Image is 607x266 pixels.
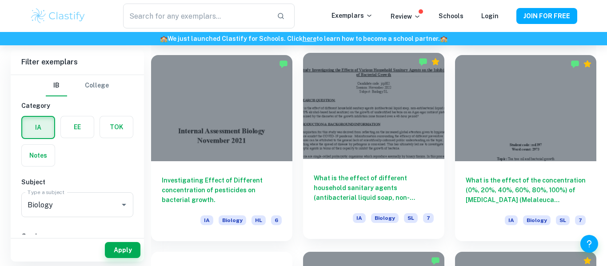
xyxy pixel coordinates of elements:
[455,55,596,241] a: What is the effect of the concentration (0%, 20%, 40%, 60%, 80%, 100%) of [MEDICAL_DATA] (Melaleu...
[160,35,168,42] span: 🏫
[431,256,440,265] img: Marked
[2,34,605,44] h6: We just launched Clastify for Schools. Click to learn how to become a school partner.
[481,12,499,20] a: Login
[279,60,288,68] img: Marked
[371,213,399,223] span: Biology
[28,188,64,196] label: Type a subject
[21,231,133,241] h6: Grade
[516,8,577,24] button: JOIN FOR FREE
[439,12,463,20] a: Schools
[85,75,109,96] button: College
[200,215,213,225] span: IA
[466,175,586,205] h6: What is the effect of the concentration (0%, 20%, 40%, 60%, 80%, 100%) of [MEDICAL_DATA] (Melaleu...
[571,60,579,68] img: Marked
[404,213,418,223] span: SL
[505,215,518,225] span: IA
[391,12,421,21] p: Review
[21,177,133,187] h6: Subject
[11,50,144,75] h6: Filter exemplars
[105,242,140,258] button: Apply
[583,256,592,265] div: Premium
[151,55,292,241] a: Investigating Effect of Different concentration of pesticides on bacterial growth.IABiologyHL6
[219,215,246,225] span: Biology
[30,7,86,25] img: Clastify logo
[252,215,266,225] span: HL
[303,35,316,42] a: here
[100,116,133,138] button: TOK
[61,116,94,138] button: EE
[162,175,282,205] h6: Investigating Effect of Different concentration of pesticides on bacterial growth.
[46,75,67,96] button: IB
[331,11,373,20] p: Exemplars
[523,215,551,225] span: Biology
[353,213,366,223] span: IA
[580,235,598,253] button: Help and Feedback
[22,117,54,138] button: IA
[314,173,434,202] h6: What is the effect of different household sanitary agents (antibacterial liquid soap, non-antibac...
[440,35,447,42] span: 🏫
[583,60,592,68] div: Premium
[431,57,440,66] div: Premium
[556,215,570,225] span: SL
[575,215,586,225] span: 7
[46,75,109,96] div: Filter type choice
[118,199,130,211] button: Open
[419,57,427,66] img: Marked
[21,101,133,111] h6: Category
[303,55,444,241] a: What is the effect of different household sanitary agents (antibacterial liquid soap, non-antibac...
[123,4,270,28] input: Search for any exemplars...
[271,215,282,225] span: 6
[22,145,55,166] button: Notes
[423,213,434,223] span: 7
